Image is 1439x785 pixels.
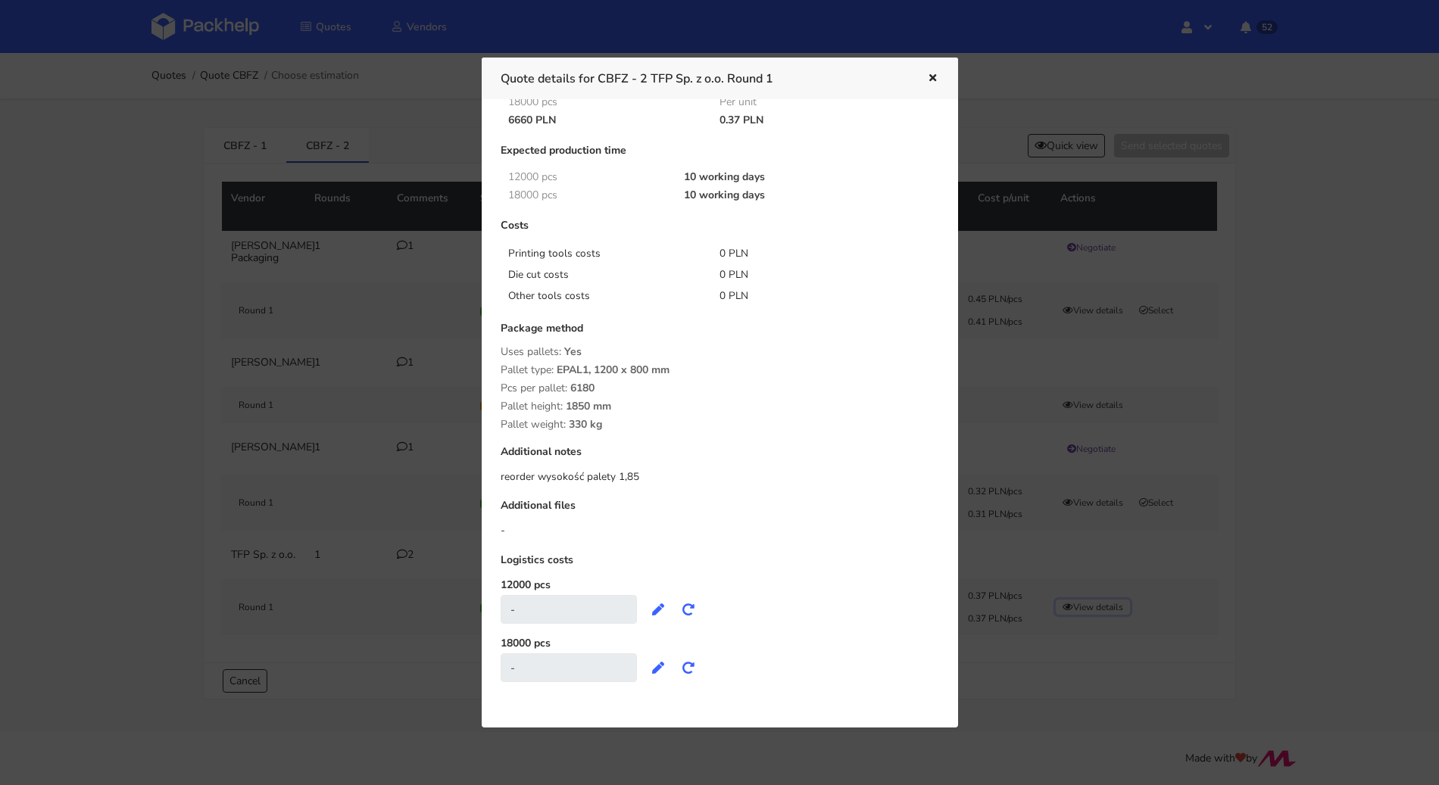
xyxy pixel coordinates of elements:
div: Costs [501,220,939,243]
div: 10 working days [673,189,920,201]
button: Recalculate [673,596,704,623]
div: Package method [501,322,939,346]
div: reorder wysokość palety 1,85 [501,469,939,484]
div: Expected production time [501,145,939,168]
div: Printing tools costs [498,246,710,261]
div: Logistics costs [501,554,939,578]
div: 0 PLN [709,288,921,304]
div: Die cut costs [498,267,710,282]
div: 0.37 PLN [709,114,921,126]
div: 18000 pcs [498,189,674,201]
div: 18000 pcs [498,96,710,108]
h3: Quote details for CBFZ - 2 TFP Sp. z o.o. Round 1 [501,68,904,89]
label: 18000 pcs [501,636,551,650]
span: Pallet type: [501,363,554,377]
button: Edit [643,654,673,681]
div: 0 PLN [709,267,921,282]
div: Per unit [709,96,921,108]
span: 1850 mm [566,399,611,425]
span: EPAL1, 1200 x 800 mm [557,363,670,388]
button: Edit [643,596,673,623]
span: Uses pallets: [501,344,561,359]
div: Additional files [501,500,939,523]
span: Pallet height: [501,399,563,413]
span: Yes [564,344,582,370]
div: Other tools costs [498,288,710,304]
span: Pcs per pallet: [501,381,567,395]
div: 6660 PLN [498,114,710,126]
div: - [501,523,939,538]
div: - [501,595,637,624]
span: 330 kg [569,417,602,443]
span: 6180 [570,381,595,407]
div: - [501,653,637,682]
span: Pallet weight: [501,417,566,431]
button: Recalculate [673,654,704,681]
div: 10 working days [673,171,920,183]
label: 12000 pcs [501,578,551,592]
div: 0 PLN [709,246,921,261]
div: Additional notes [501,446,939,469]
div: 12000 pcs [498,171,674,183]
